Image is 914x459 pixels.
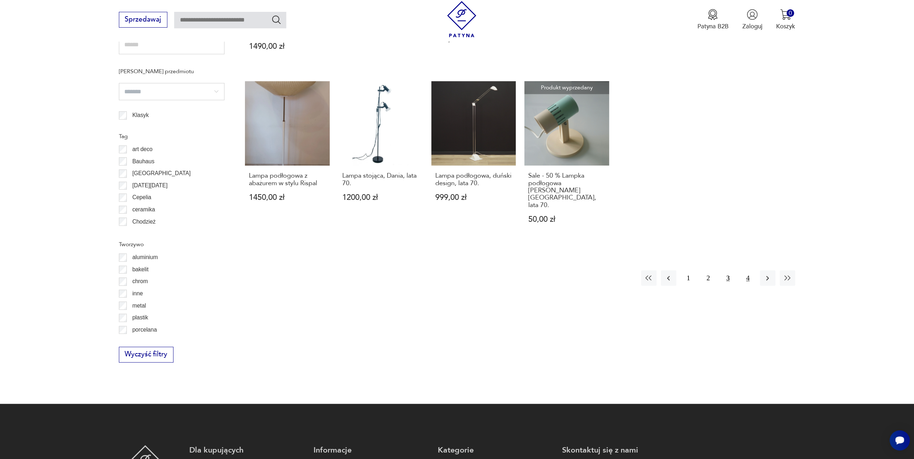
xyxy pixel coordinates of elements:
[444,1,480,37] img: Patyna - sklep z meblami i dekoracjami vintage
[132,205,155,214] p: ceramika
[342,194,419,201] p: 1200,00 zł
[132,169,190,178] p: [GEOGRAPHIC_DATA]
[742,22,762,31] p: Zaloguj
[697,9,728,31] button: Patyna B2B
[132,111,149,120] p: Klasyk
[249,194,326,201] p: 1450,00 zł
[119,12,167,28] button: Sprzedawaj
[132,265,148,274] p: bakelit
[681,270,696,286] button: 1
[707,9,718,20] img: Ikona medalu
[119,347,173,362] button: Wyczyść filtry
[271,14,282,25] button: Szukaj
[132,193,151,202] p: Cepelia
[132,145,152,154] p: art deco
[132,217,156,226] p: Chodzież
[742,9,762,31] button: Zaloguj
[132,181,167,190] p: [DATE][DATE]
[132,337,150,346] p: porcelit
[890,430,910,450] iframe: Smartsupp widget button
[132,325,157,334] p: porcelana
[132,229,154,238] p: Ćmielów
[431,81,516,240] a: Lampa podłogowa, duński design, lata 70.Lampa podłogowa, duński design, lata 70.999,00 zł
[245,81,329,240] a: Lampa podłogowa z abażurem w stylu RispalLampa podłogowa z abażurem w stylu Rispal1450,00 zł
[249,43,326,50] p: 1490,00 zł
[314,445,429,455] p: Informacje
[787,9,794,17] div: 0
[697,22,728,31] p: Patyna B2B
[697,9,728,31] a: Ikona medaluPatyna B2B
[342,172,419,187] h3: Lampa stojąca, Dania, lata 70.
[776,22,795,31] p: Koszyk
[249,172,326,187] h3: Lampa podłogowa z abażurem w stylu Rispal
[338,81,423,240] a: Lampa stojąca, Dania, lata 70.Lampa stojąca, Dania, lata 70.1200,00 zł
[747,9,758,20] img: Ikonka użytkownika
[562,445,678,455] p: Skontaktuj się z nami
[435,194,512,201] p: 999,00 zł
[528,216,605,223] p: 50,00 zł
[528,172,605,209] h3: Sale - 50 % Lampka podłogowa [PERSON_NAME][GEOGRAPHIC_DATA], lata 70.
[119,240,224,249] p: Tworzywo
[132,289,143,298] p: inne
[435,172,512,187] h3: Lampa podłogowa, duński design, lata 70.
[438,445,553,455] p: Kategorie
[119,17,167,23] a: Sprzedawaj
[524,81,609,240] a: Produkt wyprzedanySale - 50 % Lampka podłogowa z Niemiec, lata 70.Sale - 50 % Lampka podłogowa [P...
[740,270,756,286] button: 4
[776,9,795,31] button: 0Koszyk
[700,270,716,286] button: 2
[132,277,148,286] p: chrom
[780,9,791,20] img: Ikona koszyka
[132,313,148,322] p: plastik
[132,253,158,262] p: aluminium
[132,157,154,166] p: Bauhaus
[132,301,146,310] p: metal
[119,132,224,141] p: Tag
[720,270,736,286] button: 3
[119,67,224,76] p: [PERSON_NAME] przedmiotu
[189,445,305,455] p: Dla kupujących
[435,36,512,43] p: 399,00 zł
